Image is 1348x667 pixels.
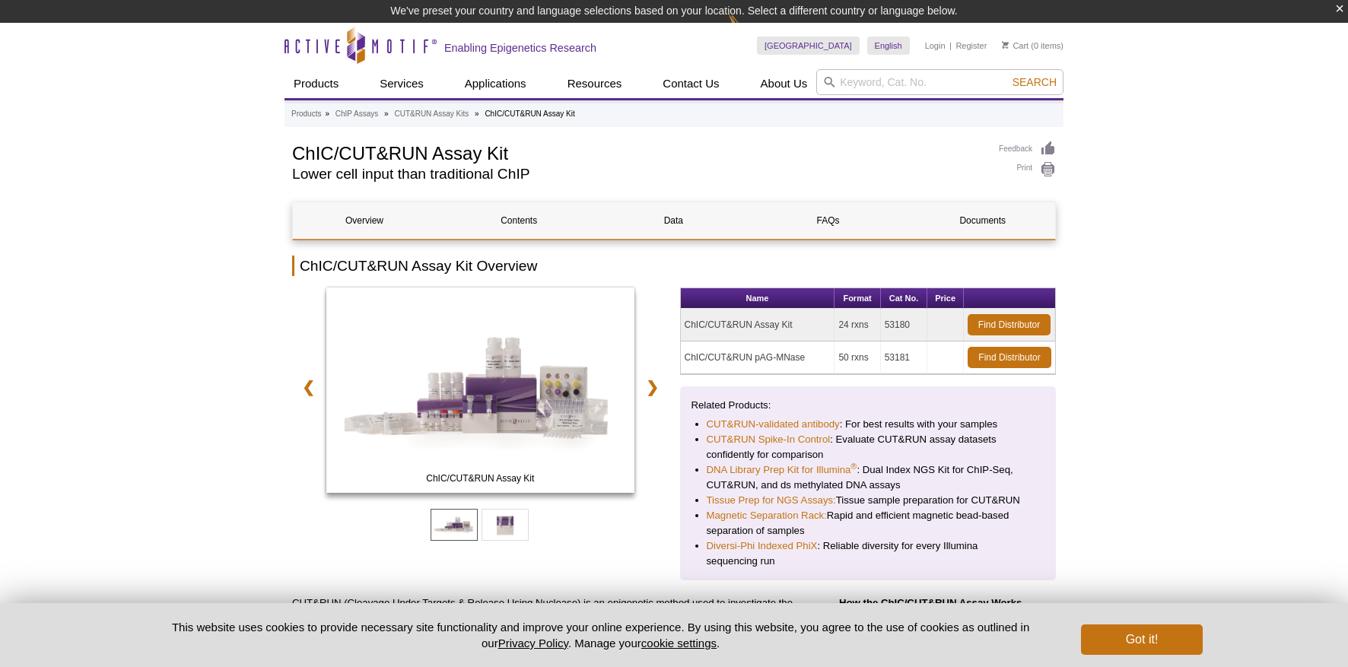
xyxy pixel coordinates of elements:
a: Find Distributor [968,314,1051,335]
li: : Reliable diversity for every Illumina sequencing run [707,538,1030,569]
th: Format [835,288,880,309]
th: Name [681,288,835,309]
h2: Lower cell input than traditional ChIP [292,167,984,181]
li: : For best results with your samples [707,417,1030,432]
li: » [325,110,329,118]
a: Documents [911,202,1054,239]
a: Contact Us [653,69,728,98]
a: Login [925,40,946,51]
a: Applications [456,69,536,98]
a: Magnetic Separation Rack: [707,508,827,523]
a: CUT&RUN-validated antibody [707,417,840,432]
a: Feedback [999,141,1056,157]
button: Search [1008,75,1061,89]
a: Resources [558,69,631,98]
a: DNA Library Prep Kit for Illumina® [707,462,857,478]
li: (0 items) [1002,37,1063,55]
a: Tissue Prep for NGS Assays: [707,493,836,508]
strong: How the ChIC/CUT&RUN Assay Works [839,597,1022,608]
a: Services [370,69,433,98]
a: About Us [752,69,817,98]
a: CUT&RUN Spike-In Control [707,432,831,447]
li: » [384,110,389,118]
li: ChIC/CUT&RUN Assay Kit [485,110,574,118]
img: ChIC/CUT&RUN Assay Kit [326,287,634,493]
td: ChIC/CUT&RUN Assay Kit [681,309,835,341]
button: cookie settings [641,637,717,650]
th: Cat No. [881,288,928,309]
span: ChIC/CUT&RUN Assay Kit [329,471,631,486]
span: Search [1013,76,1057,88]
img: Change Here [728,11,768,47]
img: Your Cart [1002,41,1009,49]
li: | [949,37,952,55]
a: Products [291,107,321,121]
a: ChIP Assays [335,107,379,121]
a: Find Distributor [968,347,1051,368]
li: » [475,110,479,118]
h2: ChIC/CUT&RUN Assay Kit Overview [292,256,1056,276]
a: Register [955,40,987,51]
h2: Enabling Epigenetics Research [444,41,596,55]
a: Contents [447,202,590,239]
li: : Dual Index NGS Kit for ChIP-Seq, CUT&RUN, and ds methylated DNA assays [707,462,1030,493]
a: Diversi-Phi Indexed PhiX [707,538,818,554]
input: Keyword, Cat. No. [816,69,1063,95]
sup: ® [850,462,857,471]
td: 53181 [881,341,928,374]
a: ❮ [292,370,325,405]
a: Overview [293,202,436,239]
a: ❯ [636,370,669,405]
a: CUT&RUN Assay Kits [394,107,469,121]
a: Products [285,69,348,98]
th: Price [927,288,964,309]
a: Print [999,161,1056,178]
a: Data [602,202,745,239]
li: : Evaluate CUT&RUN assay datasets confidently for comparison [707,432,1030,462]
a: [GEOGRAPHIC_DATA] [757,37,860,55]
td: 53180 [881,309,928,341]
li: Rapid and efficient magnetic bead-based separation of samples [707,508,1030,538]
a: ChIC/CUT&RUN Assay Kit [326,287,634,497]
p: This website uses cookies to provide necessary site functionality and improve your online experie... [145,619,1056,651]
button: Got it! [1081,624,1203,655]
li: Tissue sample preparation for CUT&RUN [707,493,1030,508]
td: ChIC/CUT&RUN pAG-MNase [681,341,835,374]
a: Privacy Policy [498,637,568,650]
p: Related Products: [691,398,1045,413]
a: English [867,37,910,55]
td: 24 rxns [835,309,880,341]
td: 50 rxns [835,341,880,374]
a: FAQs [757,202,900,239]
h1: ChIC/CUT&RUN Assay Kit [292,141,984,164]
a: Cart [1002,40,1028,51]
